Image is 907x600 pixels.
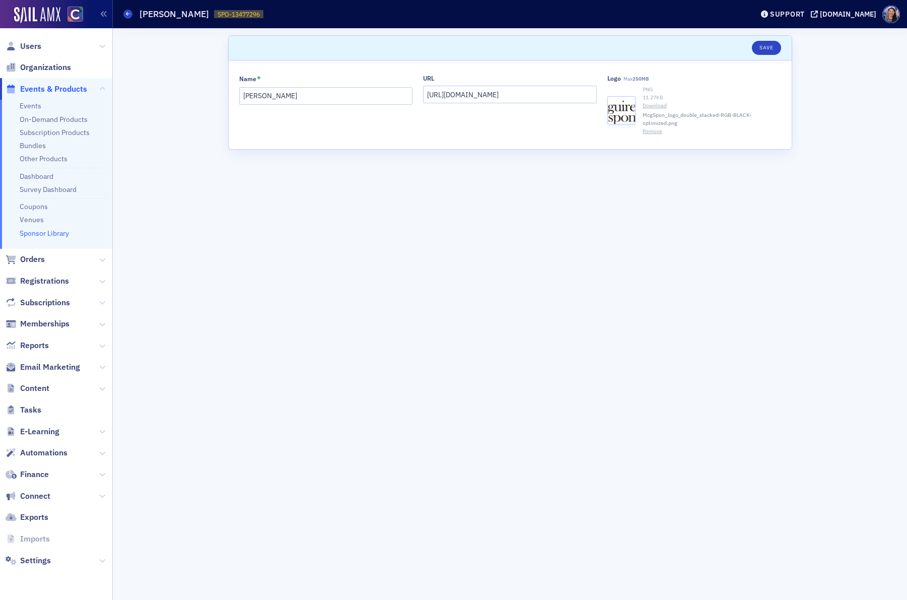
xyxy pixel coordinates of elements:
[643,111,781,127] span: McgSpon_logo_double_stacked-RGB-BLACK-optimized.png
[20,115,88,124] a: On-Demand Products
[643,127,662,136] button: Remove
[67,7,83,22] img: SailAMX
[6,491,50,502] a: Connect
[20,469,49,480] span: Finance
[6,362,80,373] a: Email Marketing
[6,426,59,437] a: E-Learning
[882,6,900,23] span: Profile
[643,86,781,94] div: PNG
[6,297,70,308] a: Subscriptions
[633,76,649,82] span: 250MB
[20,276,69,287] span: Registrations
[20,297,70,308] span: Subscriptions
[6,383,49,394] a: Content
[20,172,53,181] a: Dashboard
[20,362,80,373] span: Email Marketing
[20,383,49,394] span: Content
[20,254,45,265] span: Orders
[6,340,49,351] a: Reports
[20,202,48,211] a: Coupons
[770,10,805,19] div: Support
[218,10,260,19] span: SPO-13477296
[20,426,59,437] span: E-Learning
[20,101,41,110] a: Events
[20,229,69,238] a: Sponsor Library
[20,84,87,95] span: Events & Products
[20,215,44,224] a: Venues
[6,534,50,545] a: Imports
[60,7,83,24] a: View Homepage
[20,512,48,523] span: Exports
[6,469,49,480] a: Finance
[6,555,51,566] a: Settings
[6,62,71,73] a: Organizations
[14,7,60,23] img: SailAMX
[20,128,90,137] a: Subscription Products
[20,555,51,566] span: Settings
[811,11,880,18] button: [DOMAIN_NAME]
[20,154,67,163] a: Other Products
[643,102,781,110] a: Download
[20,185,77,194] a: Survey Dashboard
[20,534,50,545] span: Imports
[6,512,48,523] a: Exports
[20,141,46,150] a: Bundles
[607,75,621,82] div: Logo
[643,94,781,102] div: 11.27 KB
[6,405,41,416] a: Tasks
[20,340,49,351] span: Reports
[6,84,87,95] a: Events & Products
[20,41,41,52] span: Users
[423,75,434,82] div: URL
[6,318,69,329] a: Memberships
[20,447,67,458] span: Automations
[6,41,41,52] a: Users
[20,62,71,73] span: Organizations
[752,41,781,55] button: Save
[6,254,45,265] a: Orders
[6,276,69,287] a: Registrations
[257,75,261,84] abbr: This field is required
[20,405,41,416] span: Tasks
[20,491,50,502] span: Connect
[623,76,649,82] span: Max
[6,447,67,458] a: Automations
[20,318,69,329] span: Memberships
[239,75,256,83] div: Name
[139,8,209,20] h1: [PERSON_NAME]
[820,10,876,19] div: [DOMAIN_NAME]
